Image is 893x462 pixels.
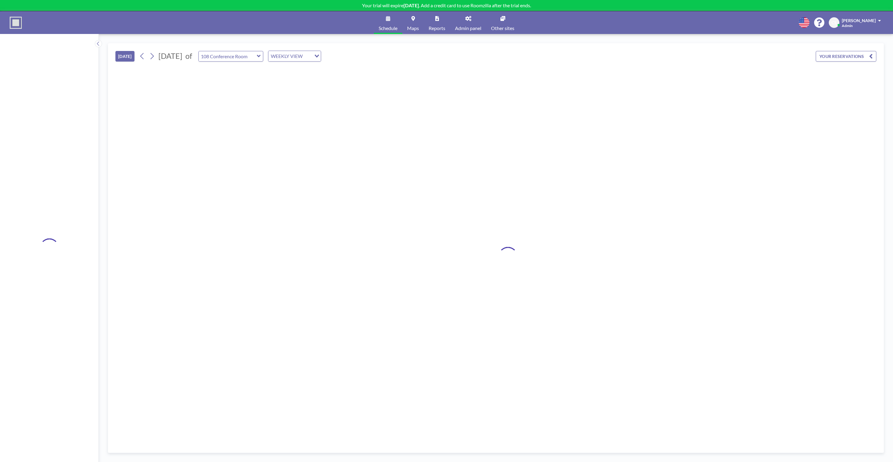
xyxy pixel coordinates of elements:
button: YOUR RESERVATIONS [816,51,876,62]
span: Other sites [491,26,514,31]
a: Reports [424,11,450,34]
span: Admin panel [455,26,481,31]
span: Schedule [379,26,397,31]
span: WEEKLY VIEW [270,52,304,60]
div: Search for option [268,51,321,61]
span: [PERSON_NAME] [842,18,876,23]
span: Reports [429,26,445,31]
span: CS [832,20,837,25]
button: [DATE] [115,51,134,62]
a: Admin panel [450,11,486,34]
a: Schedule [374,11,402,34]
a: Other sites [486,11,519,34]
input: Search for option [304,52,311,60]
img: organization-logo [10,17,22,29]
span: Maps [407,26,419,31]
input: 108 Conference Room [199,51,257,61]
span: of [185,51,192,61]
b: [DATE] [403,2,419,8]
span: Admin [842,23,853,28]
span: [DATE] [158,51,182,60]
a: Maps [402,11,424,34]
